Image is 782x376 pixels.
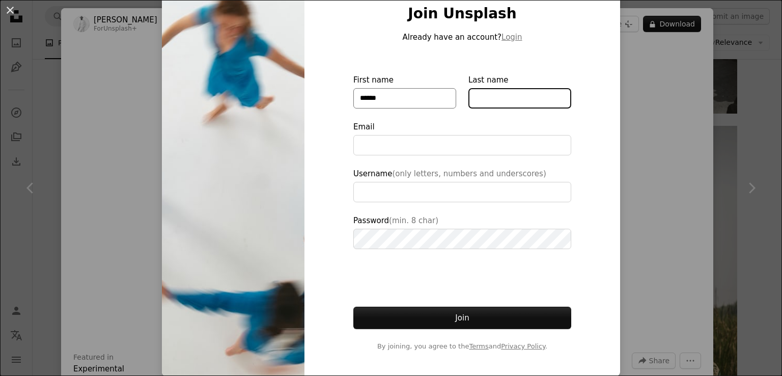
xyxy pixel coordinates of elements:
input: Username(only letters, numbers and underscores) [353,182,571,202]
p: Already have an account? [353,31,571,43]
input: Password(min. 8 char) [353,229,571,249]
input: First name [353,88,456,109]
a: Terms [469,342,488,350]
label: Password [353,214,571,249]
button: Join [353,307,571,329]
h1: Join Unsplash [353,5,571,23]
input: Email [353,135,571,155]
label: First name [353,74,456,109]
label: Email [353,121,571,155]
a: Privacy Policy [501,342,545,350]
span: By joining, you agree to the and . [353,341,571,352]
span: (only letters, numbers and underscores) [392,169,546,178]
span: (min. 8 char) [389,216,438,225]
label: Username [353,168,571,202]
label: Last name [468,74,571,109]
input: Last name [468,88,571,109]
button: Login [501,31,522,43]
